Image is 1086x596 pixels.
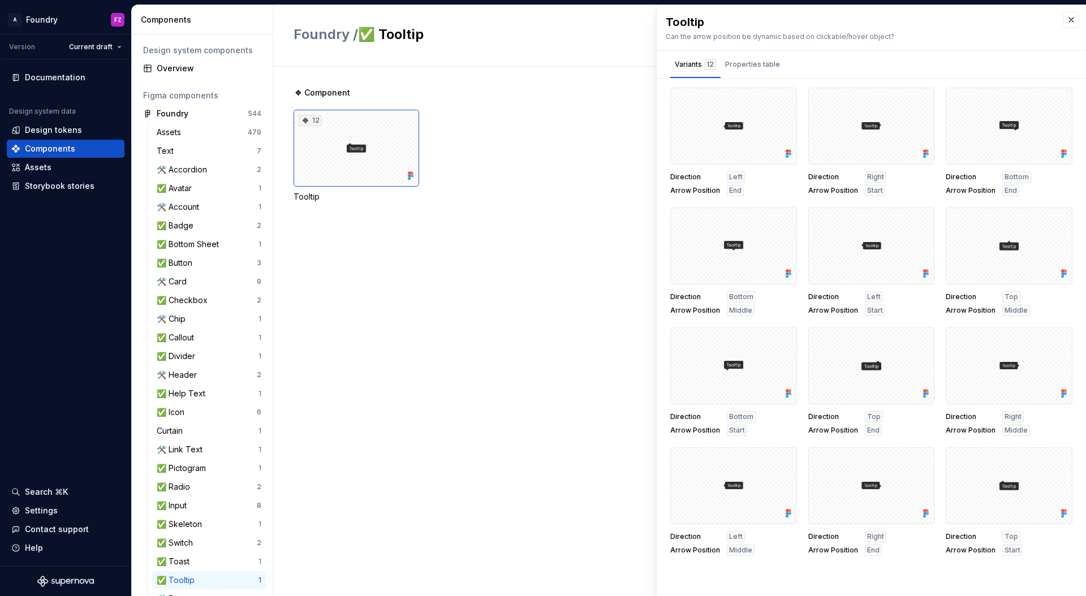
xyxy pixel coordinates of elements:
div: 2 [257,370,261,379]
div: Assets [157,127,186,138]
span: Arrow Position [946,306,996,315]
span: Arrow Position [946,546,996,555]
div: Assets [25,162,51,173]
span: Top [1005,292,1018,301]
div: Components [25,143,75,154]
a: ✅ Toast1 [152,552,266,571]
span: Right [1005,412,1022,421]
span: Direction [670,412,720,421]
div: 1 [258,184,261,193]
a: 🛠️ Card9 [152,273,266,291]
button: AFoundryFZ [2,7,129,32]
div: Design system components [143,45,261,56]
div: 🛠️ Card [157,276,191,287]
div: ✅ Avatar [157,183,196,194]
div: 6 [257,408,261,417]
span: End [867,426,880,435]
div: 2 [257,165,261,174]
div: 1 [258,202,261,211]
div: ✅ Radio [157,481,195,493]
a: Storybook stories [7,177,124,195]
a: Documentation [7,68,124,87]
div: 12 [704,59,716,70]
a: ✅ Tooltip1 [152,571,266,589]
div: Tooltip [666,14,1052,30]
a: 🛠️ Link Text1 [152,440,266,459]
div: 2 [257,482,261,491]
div: 1 [258,352,261,361]
a: 🛠️ Chip1 [152,310,266,328]
span: Start [867,306,883,315]
span: Direction [946,412,996,421]
div: 🛠️ Account [157,201,204,213]
div: ✅ Tooltip [157,575,199,586]
div: Tooltip [294,191,419,202]
svg: Supernova Logo [37,576,94,587]
a: ✅ Icon6 [152,403,266,421]
div: 🛠️ Link Text [157,444,207,455]
a: 🛠️ Accordion2 [152,161,266,179]
div: 8 [257,501,261,510]
span: Left [867,292,881,301]
a: ✅ Pictogram1 [152,459,266,477]
div: ✅ Checkbox [157,295,212,306]
div: 12 [299,115,322,126]
span: Direction [946,172,996,182]
div: 🛠️ Chip [157,313,190,325]
div: ✅ Input [157,500,191,511]
span: Start [867,186,883,195]
span: Top [867,412,881,421]
div: 1 [258,389,261,398]
div: Curtain [157,425,187,437]
a: ✅ Bottom Sheet1 [152,235,266,253]
span: Direction [808,172,858,182]
a: Design tokens [7,121,124,139]
button: Current draft [64,39,127,55]
button: Contact support [7,520,124,538]
a: ✅ Help Text1 [152,385,266,403]
span: Direction [808,532,858,541]
div: 7 [257,146,261,156]
div: 1 [258,314,261,323]
div: 🛠️ Header [157,369,201,381]
span: End [1005,186,1017,195]
div: Storybook stories [25,180,94,192]
a: Settings [7,502,124,520]
span: Top [1005,532,1018,541]
span: Arrow Position [946,186,996,195]
span: Direction [946,292,996,301]
span: End [729,186,742,195]
div: 2 [257,538,261,547]
a: Text7 [152,142,266,160]
div: 2 [257,221,261,230]
span: Middle [1005,426,1028,435]
div: Foundry [26,14,58,25]
div: 9 [257,277,261,286]
div: Design tokens [25,124,82,136]
a: ✅ Radio2 [152,478,266,496]
div: ✅ Badge [157,220,198,231]
span: Arrow Position [808,186,858,195]
div: 2 [257,296,261,305]
a: ✅ Button3 [152,254,266,272]
div: 1 [258,576,261,585]
span: Left [729,172,743,182]
div: Variants [675,59,716,70]
span: Start [1005,546,1020,555]
div: Help [25,542,43,554]
div: ✅ Button [157,257,197,269]
a: ✅ Input8 [152,496,266,515]
div: 1 [258,426,261,435]
div: Properties table [725,59,780,70]
div: ✅ Toast [157,556,194,567]
div: ✅ Icon [157,407,189,418]
span: Bottom [729,412,753,421]
span: Direction [670,532,720,541]
div: 12Tooltip [294,110,419,202]
div: Documentation [25,72,85,83]
span: Foundry / [294,26,358,42]
a: ✅ Avatar1 [152,179,266,197]
div: Figma components [143,90,261,101]
span: Middle [729,306,752,315]
div: 1 [258,333,261,342]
